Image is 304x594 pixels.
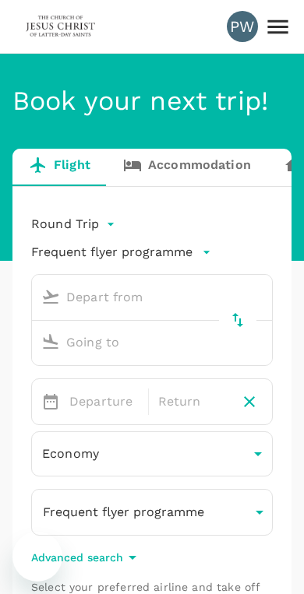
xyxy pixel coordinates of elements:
input: Depart from [35,285,239,309]
div: PW [227,11,258,42]
p: Advanced search [31,550,123,565]
a: Flight [12,149,107,186]
div: Economy [31,434,273,473]
img: The Malaysian Church of Jesus Christ of Latter-day Saints [25,9,97,44]
button: Frequent flyer programme [31,489,273,536]
p: Departure [69,392,139,411]
input: Going to [35,330,239,354]
iframe: Button to launch messaging window [12,532,62,582]
button: Advanced search [31,548,142,567]
div: Round Trip [31,212,118,237]
a: Accommodation [107,149,267,186]
button: Open [261,295,264,298]
button: delete [219,301,256,339]
p: Frequent flyer programme [31,243,193,262]
h4: Book your next trip! [12,85,292,118]
p: Frequent flyer programme [43,503,204,522]
p: Return [158,392,228,411]
button: Open [261,340,264,343]
button: Frequent flyer programme [31,243,211,262]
